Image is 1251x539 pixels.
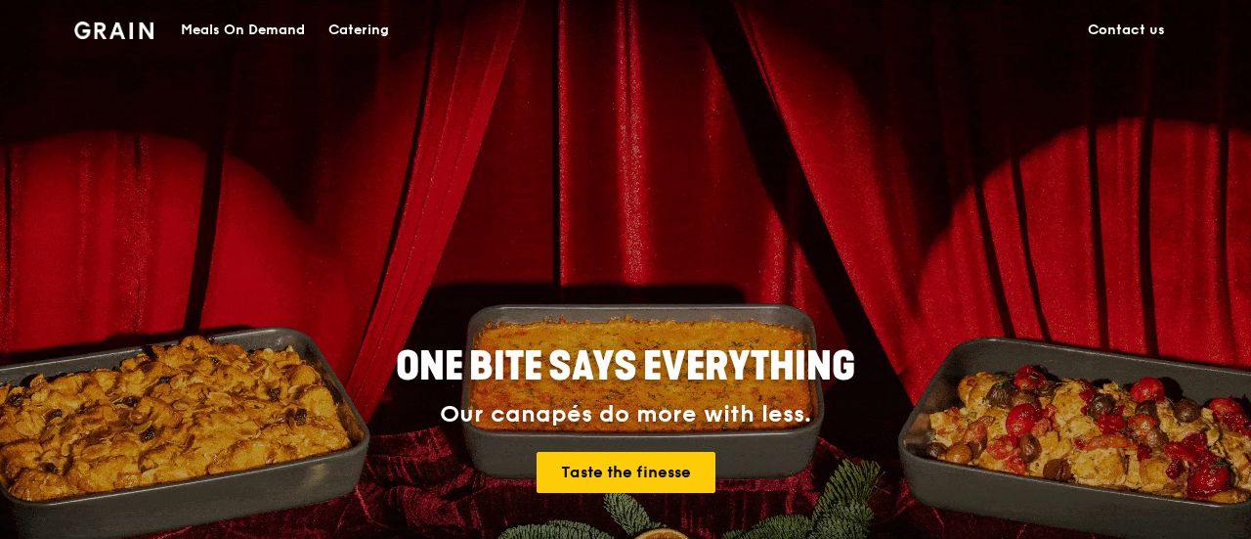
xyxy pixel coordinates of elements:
img: Grain [74,22,153,39]
a: Catering [317,1,401,60]
span: ONE BITE SAYS EVERYTHING [396,343,855,390]
a: Taste the finesse [537,452,715,493]
a: Contact us [1076,1,1177,60]
div: Catering [328,1,389,60]
div: Meals On Demand [181,1,305,60]
div: Our canapés do more with less. [274,401,977,428]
